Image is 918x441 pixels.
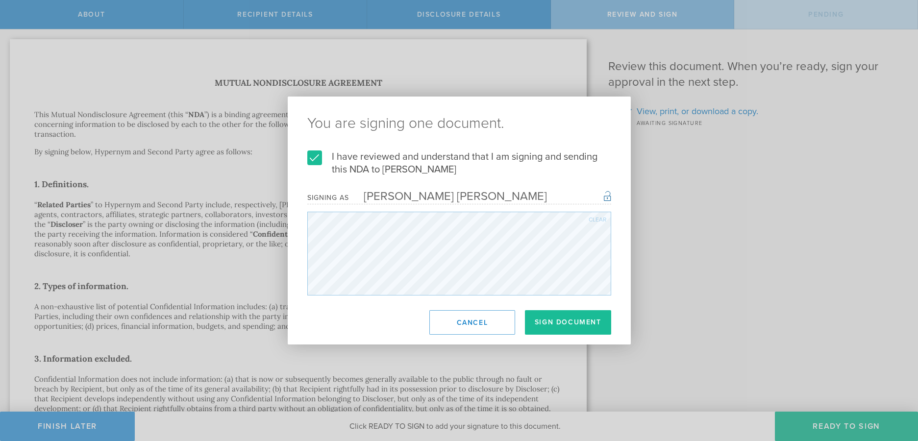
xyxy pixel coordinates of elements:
[307,194,349,202] div: Signing as
[349,189,547,203] div: [PERSON_NAME] [PERSON_NAME]
[307,150,611,176] label: I have reviewed and understand that I am signing and sending this NDA to [PERSON_NAME]
[429,310,515,335] button: Cancel
[525,310,611,335] button: Sign Document
[307,116,611,131] ng-pluralize: You are signing one document.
